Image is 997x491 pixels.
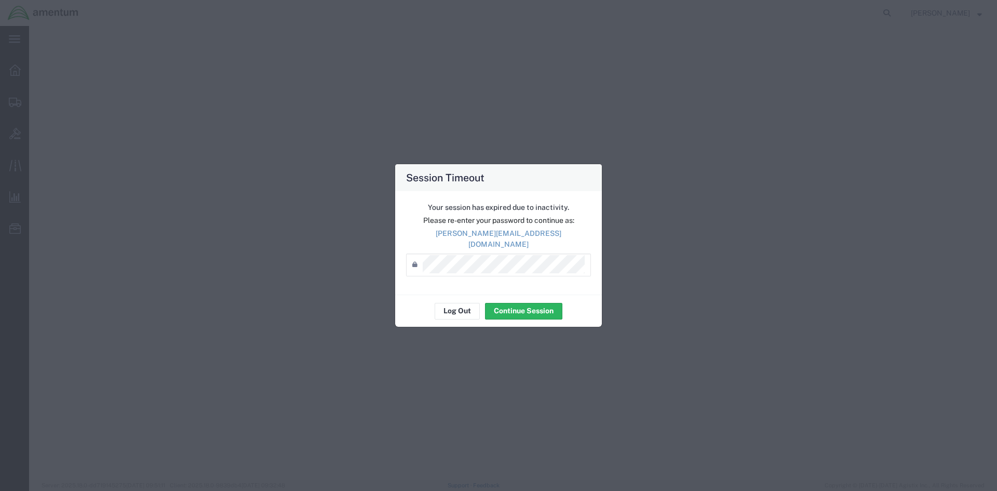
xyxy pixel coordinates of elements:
h4: Session Timeout [406,170,484,185]
p: [PERSON_NAME][EMAIL_ADDRESS][DOMAIN_NAME] [406,228,591,250]
button: Continue Session [485,303,562,320]
p: Please re-enter your password to continue as: [406,215,591,226]
p: Your session has expired due to inactivity. [406,202,591,213]
button: Log Out [435,303,480,320]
